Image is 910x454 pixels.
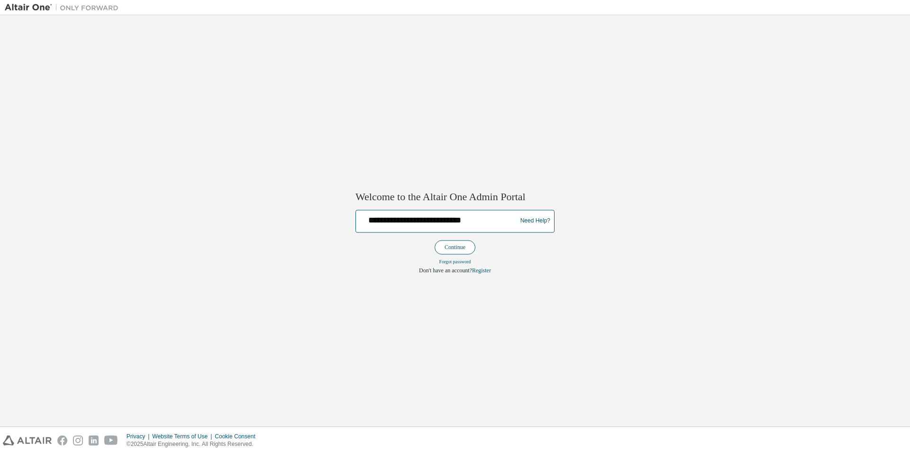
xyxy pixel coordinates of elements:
[152,433,215,440] div: Website Terms of Use
[472,267,491,274] a: Register
[355,191,555,204] h2: Welcome to the Altair One Admin Portal
[73,435,83,445] img: instagram.svg
[3,435,52,445] img: altair_logo.svg
[57,435,67,445] img: facebook.svg
[127,433,152,440] div: Privacy
[104,435,118,445] img: youtube.svg
[89,435,99,445] img: linkedin.svg
[435,240,475,254] button: Continue
[419,267,472,274] span: Don't have an account?
[215,433,261,440] div: Cookie Consent
[439,259,471,264] a: Forgot password
[127,440,261,448] p: © 2025 Altair Engineering, Inc. All Rights Reserved.
[5,3,123,12] img: Altair One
